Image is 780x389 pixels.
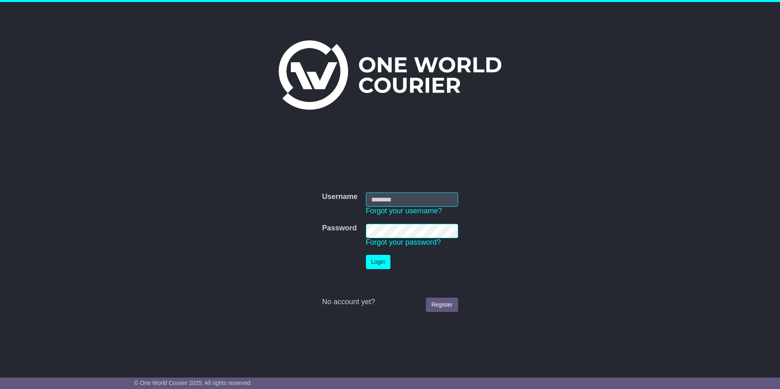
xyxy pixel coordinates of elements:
a: Forgot your username? [366,207,442,215]
label: Password [322,224,357,233]
img: One World [279,40,501,110]
span: © One World Courier 2025. All rights reserved. [134,380,252,386]
div: No account yet? [322,298,458,307]
a: Register [426,298,458,312]
a: Forgot your password? [366,238,441,246]
label: Username [322,192,357,201]
button: Login [366,255,390,269]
